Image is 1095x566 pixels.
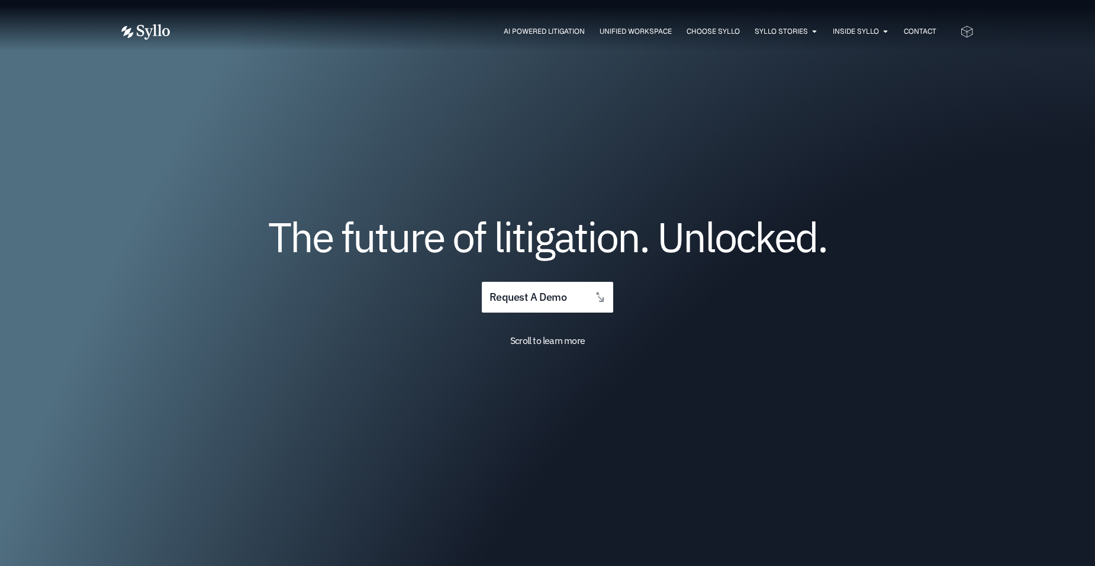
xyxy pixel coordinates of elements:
a: Choose Syllo [687,26,740,37]
a: request a demo [482,282,613,313]
a: Unified Workspace [600,26,672,37]
a: Inside Syllo [833,26,879,37]
div: Menu Toggle [194,26,936,37]
a: Syllo Stories [755,26,808,37]
nav: Menu [194,26,936,37]
a: Contact [904,26,936,37]
h1: The future of litigation. Unlocked. [192,217,903,256]
a: AI Powered Litigation [504,26,585,37]
span: request a demo [489,292,566,303]
img: Vector [121,24,170,40]
span: Scroll to learn more [510,335,585,346]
